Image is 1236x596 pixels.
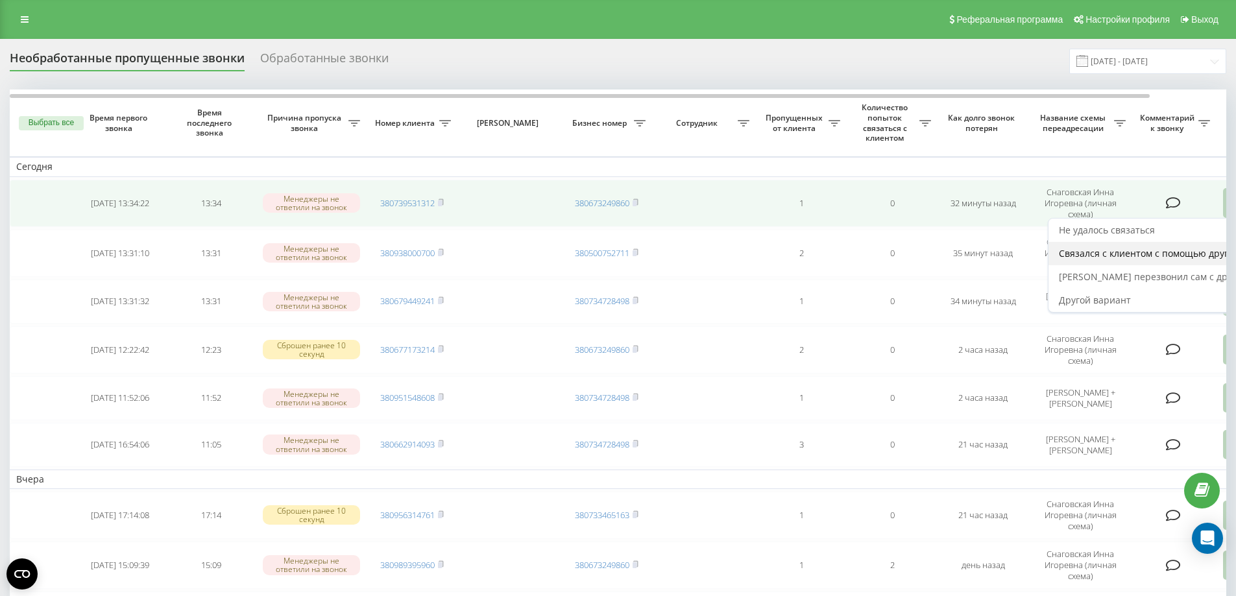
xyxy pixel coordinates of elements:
td: 35 минут назад [938,230,1028,277]
td: [PERSON_NAME] + [PERSON_NAME] [1028,423,1132,467]
a: 380679449241 [380,295,435,307]
span: Номер клиента [373,118,439,128]
div: Менеджеры не ответили на звонок [263,555,360,575]
td: [DATE] 11:52:06 [75,376,165,420]
td: [DATE] 13:31:10 [75,230,165,277]
span: Бизнес номер [568,118,634,128]
a: 380951548608 [380,392,435,403]
div: Open Intercom Messenger [1192,523,1223,554]
td: 17:14 [165,492,256,539]
a: 380739531312 [380,197,435,209]
a: 380734728498 [575,295,629,307]
td: 21 час назад [938,423,1028,467]
span: Выход [1191,14,1218,25]
span: Сотрудник [659,118,738,128]
div: Необработанные пропущенные звонки [10,51,245,71]
td: 2 часа назад [938,326,1028,374]
span: Реферальная программа [956,14,1063,25]
td: 15:09 [165,542,256,589]
a: 380734728498 [575,438,629,450]
div: Сброшен ранее 10 секунд [263,340,360,359]
td: Снаговская Инна Игоревна (личная схема) [1028,230,1132,277]
td: 12:23 [165,326,256,374]
td: [PERSON_NAME] + [PERSON_NAME] [1028,376,1132,420]
td: 2 [756,326,847,374]
span: Комментарий к звонку [1139,113,1198,133]
td: 2 [756,230,847,277]
td: Снаговская Инна Игоревна (личная схема) [1028,542,1132,589]
td: [DATE] 13:34:22 [75,180,165,227]
a: 380734728498 [575,392,629,403]
td: 13:31 [165,230,256,277]
div: Менеджеры не ответили на звонок [263,193,360,213]
button: Выбрать все [19,116,84,130]
td: 32 минуты назад [938,180,1028,227]
div: Менеджеры не ответили на звонок [263,243,360,263]
button: Open CMP widget [6,558,38,590]
span: Время последнего звонка [176,108,246,138]
td: 0 [847,280,938,324]
div: Сброшен ранее 10 секунд [263,505,360,525]
td: 0 [847,376,938,420]
a: 380673249860 [575,559,629,571]
td: 34 минуты назад [938,280,1028,324]
span: Причина пропуска звонка [263,113,348,133]
td: 1 [756,180,847,227]
td: 3 [756,423,847,467]
td: 1 [756,376,847,420]
td: 21 час назад [938,492,1028,539]
span: Настройки профиля [1085,14,1170,25]
span: Другой вариант [1059,294,1131,306]
td: [DATE] 17:14:08 [75,492,165,539]
div: Менеджеры не ответили на звонок [263,292,360,311]
td: 13:34 [165,180,256,227]
td: день назад [938,542,1028,589]
div: Менеджеры не ответили на звонок [263,388,360,408]
span: Не удалось связаться [1059,224,1155,236]
span: Время первого звонка [85,113,155,133]
td: [DATE] 13:31:32 [75,280,165,324]
span: Как долго звонок потерян [948,113,1018,133]
td: 1 [756,492,847,539]
a: 380677173214 [380,344,435,355]
td: 1 [756,280,847,324]
td: [DATE] 12:22:42 [75,326,165,374]
td: 13:31 [165,280,256,324]
a: 380956314761 [380,509,435,521]
td: 0 [847,230,938,277]
td: 1 [756,542,847,589]
a: 380500752711 [575,247,629,259]
span: Количество попыток связаться с клиентом [853,102,919,143]
td: 0 [847,180,938,227]
td: [DATE] 16:54:06 [75,423,165,467]
td: Снаговская Инна Игоревна (личная схема) [1028,326,1132,374]
a: 380938000700 [380,247,435,259]
td: 0 [847,423,938,467]
span: [PERSON_NAME] [468,118,550,128]
a: 380989395960 [380,559,435,571]
td: Снаговская Инна Игоревна (личная схема) [1028,180,1132,227]
td: [PERSON_NAME] + [PERSON_NAME] [1028,280,1132,324]
td: [DATE] 15:09:39 [75,542,165,589]
div: Обработанные звонки [260,51,389,71]
div: Менеджеры не ответили на звонок [263,435,360,454]
td: 0 [847,326,938,374]
td: Снаговская Инна Игоревна (личная схема) [1028,492,1132,539]
td: 2 [847,542,938,589]
td: 2 часа назад [938,376,1028,420]
span: Пропущенных от клиента [762,113,829,133]
a: 380673249860 [575,344,629,355]
td: 11:52 [165,376,256,420]
a: 380673249860 [575,197,629,209]
a: 380733465163 [575,509,629,521]
span: Название схемы переадресации [1035,113,1114,133]
td: 0 [847,492,938,539]
a: 380662914093 [380,438,435,450]
td: 11:05 [165,423,256,467]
